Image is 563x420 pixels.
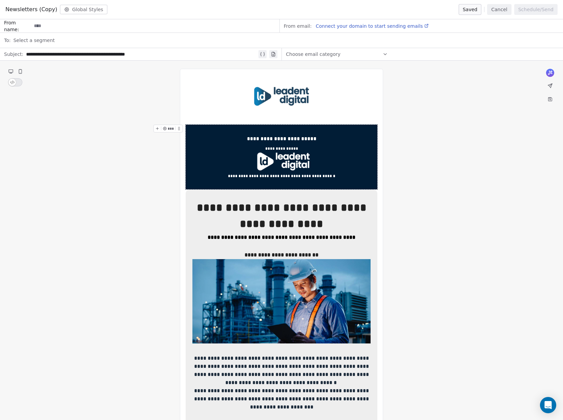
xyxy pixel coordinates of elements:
[4,37,11,44] span: To:
[286,51,340,58] span: Choose email category
[4,19,31,33] span: From name:
[487,4,511,15] button: Cancel
[4,51,23,60] span: Subject:
[5,5,57,14] span: Newsletters (Copy)
[284,23,312,29] span: From email:
[13,37,55,44] span: Select a segment
[313,22,429,30] a: Connect your domain to start sending emails
[60,5,107,14] button: Global Styles
[540,397,556,413] div: Open Intercom Messenger
[459,4,481,15] button: Saved
[316,23,423,29] span: Connect your domain to start sending emails
[514,4,558,15] button: Schedule/Send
